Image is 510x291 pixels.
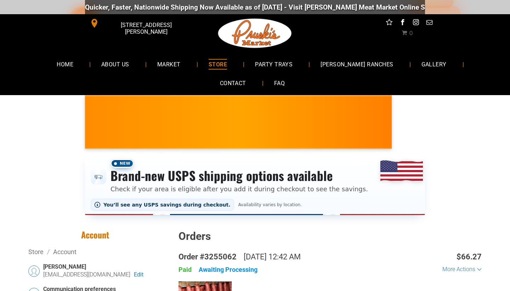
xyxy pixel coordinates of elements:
a: facebook [398,18,407,29]
a: email [425,18,434,29]
span: [STREET_ADDRESS][PERSON_NAME] [101,18,192,39]
span: / [44,248,53,256]
a: STORE [198,55,238,73]
img: Pruski-s+Market+HQ+Logo2-1920w.png [217,14,293,53]
div: Order #3255062 [178,252,237,262]
div: Shipping options announcement [85,155,425,215]
span: You’ll see any USPS savings during checkout. [103,202,231,208]
span: Availability varies by location. [237,202,303,207]
span: New [110,159,134,168]
div: More Actions [442,266,477,273]
div: Paid [178,265,192,274]
p: Check if your area is eligible after you add it during checkout to see the savings. [110,184,368,194]
h3: Brand-new USPS shipping options available [110,168,368,183]
a: [PERSON_NAME] RANCHES [310,55,404,73]
div: Orders [178,229,482,243]
div: Quicker, Faster, Nationwide Shipping Now Available as of [DATE] - Visit [PERSON_NAME] Meat Market... [79,3,508,11]
a: MARKET [147,55,191,73]
div: [DATE] 12:42 AM [244,252,301,262]
h1: Account [28,229,161,240]
a: ABOUT US [91,55,140,73]
a: HOME [46,55,84,73]
a: [STREET_ADDRESS][PERSON_NAME] [85,18,193,29]
a: PARTY TRAYS [244,55,303,73]
a: CONTACT [209,74,257,93]
a: Edit [134,271,143,279]
div: [PERSON_NAME] [43,263,161,271]
a: Store [28,248,44,256]
a: FAQ [263,74,295,93]
div: Awaiting Processing [199,265,257,274]
a: Account [53,248,76,256]
a: GALLERY [411,55,457,73]
a: instagram [412,18,421,29]
a: Social network [385,18,394,29]
div: Breadcrumbs [28,247,161,256]
span: 0 [409,30,413,37]
div: $66.27 [457,252,482,262]
div: [EMAIL_ADDRESS][DOMAIN_NAME] [43,271,130,279]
